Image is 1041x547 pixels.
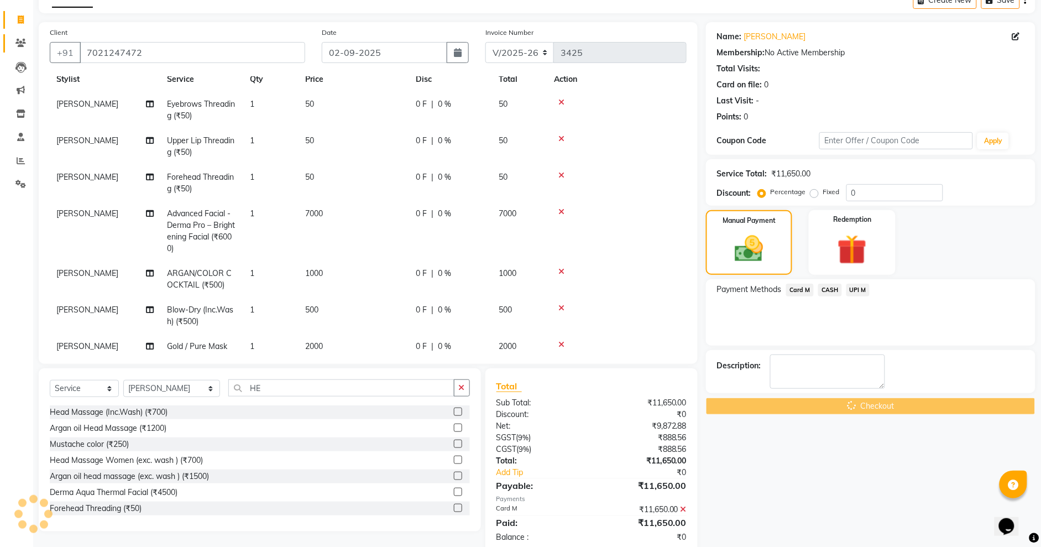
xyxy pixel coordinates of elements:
[438,304,451,316] span: 0 %
[56,305,118,315] span: [PERSON_NAME]
[592,532,695,543] div: ₹0
[438,135,451,147] span: 0 %
[609,467,695,478] div: ₹0
[977,133,1009,149] button: Apply
[995,503,1030,536] iframe: chat widget
[519,433,529,442] span: 9%
[305,305,318,315] span: 500
[819,132,973,149] input: Enter Offer / Coupon Code
[771,187,806,197] label: Percentage
[717,47,765,59] div: Membership:
[717,95,754,107] div: Last Visit:
[496,494,687,504] div: Payments
[488,397,592,409] div: Sub Total:
[416,341,427,352] span: 0 F
[50,455,203,466] div: Head Massage Women (exc. wash ) (₹700)
[250,341,254,351] span: 1
[846,284,870,296] span: UPI M
[50,28,67,38] label: Client
[416,171,427,183] span: 0 F
[488,409,592,420] div: Discount:
[167,136,234,157] span: Upper Lip Threading (₹50)
[492,67,547,92] th: Total
[823,187,840,197] label: Fixed
[488,479,592,492] div: Payable:
[717,168,767,180] div: Service Total:
[50,423,166,434] div: Argan oil Head Massage (₹1200)
[431,98,433,110] span: |
[488,467,609,478] a: Add Tip
[416,304,427,316] span: 0 F
[56,99,118,109] span: [PERSON_NAME]
[756,95,760,107] div: -
[250,99,254,109] span: 1
[56,209,118,218] span: [PERSON_NAME]
[592,479,695,492] div: ₹11,650.00
[431,268,433,279] span: |
[488,516,592,529] div: Paid:
[438,341,451,352] span: 0 %
[431,208,433,220] span: |
[250,268,254,278] span: 1
[409,67,492,92] th: Disc
[496,433,516,442] span: SGST
[499,305,512,315] span: 500
[488,455,592,467] div: Total:
[50,407,168,418] div: Head Massage (Inc.Wash) (₹700)
[416,135,427,147] span: 0 F
[167,99,235,121] span: Eyebrows Threading (₹50)
[592,397,695,409] div: ₹11,650.00
[499,209,516,218] span: 7000
[431,135,433,147] span: |
[305,99,314,109] span: 50
[167,268,232,290] span: ARGAN/COLOR COCKTAIL (₹500)
[499,172,508,182] span: 50
[167,305,233,326] span: Blow-Dry (Inc.Wash) (₹500)
[488,432,592,444] div: ( )
[250,172,254,182] span: 1
[438,98,451,110] span: 0 %
[243,67,299,92] th: Qty
[717,111,742,123] div: Points:
[592,432,695,444] div: ₹888.56
[250,305,254,315] span: 1
[305,341,323,351] span: 2000
[416,208,427,220] span: 0 F
[717,284,782,295] span: Payment Methods
[250,136,254,145] span: 1
[305,136,314,145] span: 50
[592,409,695,420] div: ₹0
[499,99,508,109] span: 50
[833,215,871,225] label: Redemption
[726,232,772,265] img: _cash.svg
[50,503,142,514] div: Forehead Threading (₹50)
[416,268,427,279] span: 0 F
[56,136,118,145] span: [PERSON_NAME]
[723,216,776,226] label: Manual Payment
[322,28,337,38] label: Date
[499,136,508,145] span: 50
[431,341,433,352] span: |
[228,379,454,397] input: Search or Scan
[160,67,243,92] th: Service
[80,42,305,63] input: Search by Name/Mobile/Email/Code
[496,444,517,454] span: CGST
[786,284,814,296] span: Card M
[717,31,742,43] div: Name:
[167,341,227,363] span: Gold / Pure Mask (₹2000)
[592,455,695,467] div: ₹11,650.00
[499,268,516,278] span: 1000
[485,28,533,38] label: Invoice Number
[488,504,592,515] div: Card M
[56,268,118,278] span: [PERSON_NAME]
[250,209,254,218] span: 1
[50,439,129,450] div: Mustache color (₹250)
[519,445,530,454] span: 9%
[56,172,118,182] span: [PERSON_NAME]
[488,444,592,455] div: ( )
[488,532,592,543] div: Balance :
[438,208,451,220] span: 0 %
[592,504,695,515] div: ₹11,650.00
[56,341,118,351] span: [PERSON_NAME]
[167,209,235,253] span: Advanced Facial - Derma Pro – Brightening Facial (₹6000)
